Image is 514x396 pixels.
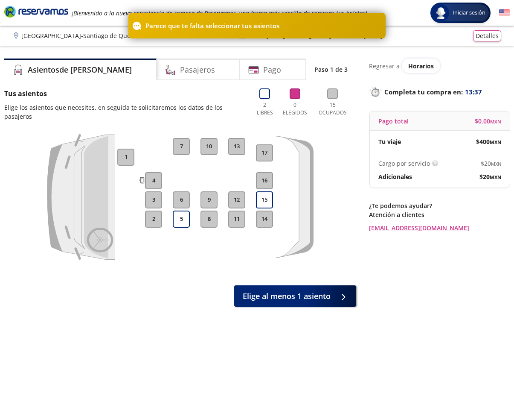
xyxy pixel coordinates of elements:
[256,172,273,189] button: 16
[228,211,245,228] button: 11
[200,191,218,208] button: 9
[369,86,510,98] p: Completa tu compra en :
[228,191,245,208] button: 12
[491,161,501,167] small: MXN
[256,211,273,228] button: 14
[369,201,510,210] p: ¿Te podemos ayudar?
[173,211,190,228] button: 5
[378,159,430,168] p: Cargo por servicio
[234,285,356,307] button: Elige al menos 1 asiento
[117,149,134,166] button: 1
[378,117,409,126] p: Pago total
[173,191,190,208] button: 6
[378,137,401,146] p: Tu viaje
[4,5,68,21] a: Brand Logo
[408,62,434,70] span: Horarios
[369,62,400,70] p: Regresar a
[145,21,279,31] p: Parece que te falta seleccionar tus asientos
[465,87,482,97] span: 13:37
[476,137,501,146] span: $ 400
[256,191,273,208] button: 15
[4,88,247,99] p: Tus asientos
[256,144,273,161] button: 17
[378,172,412,181] p: Adicionales
[369,223,510,232] a: [EMAIL_ADDRESS][DOMAIN_NAME]
[145,191,162,208] button: 3
[314,65,348,74] p: Paso 1 de 3
[145,211,162,228] button: 2
[145,172,162,189] button: 4
[200,211,218,228] button: 8
[255,101,275,117] p: 2 Libres
[180,64,215,76] h4: Pasajeros
[449,9,489,17] span: Iniciar sesión
[499,8,510,18] button: English
[4,5,68,18] i: Brand Logo
[173,138,190,155] button: 7
[479,172,501,181] span: $ 20
[490,174,501,180] small: MXN
[475,117,501,126] span: $ 0.00
[315,101,350,117] p: 15 Ocupados
[281,101,309,117] p: 0 Elegidos
[243,290,331,302] span: Elige al menos 1 asiento
[4,103,247,121] p: Elige los asientos que necesites, en seguida te solicitaremos los datos de los pasajeros
[369,210,510,219] p: Atención a clientes
[28,64,132,76] h4: Asientos de [PERSON_NAME]
[481,159,501,168] span: $ 20
[200,138,218,155] button: 10
[369,59,510,73] div: Regresar a ver horarios
[263,64,281,76] h4: Pago
[72,9,367,17] em: ¡Bienvenido a la nueva experiencia de compra de Reservamos, una forma más sencilla de comprar tus...
[490,139,501,145] small: MXN
[228,138,245,155] button: 13
[490,118,501,125] small: MXN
